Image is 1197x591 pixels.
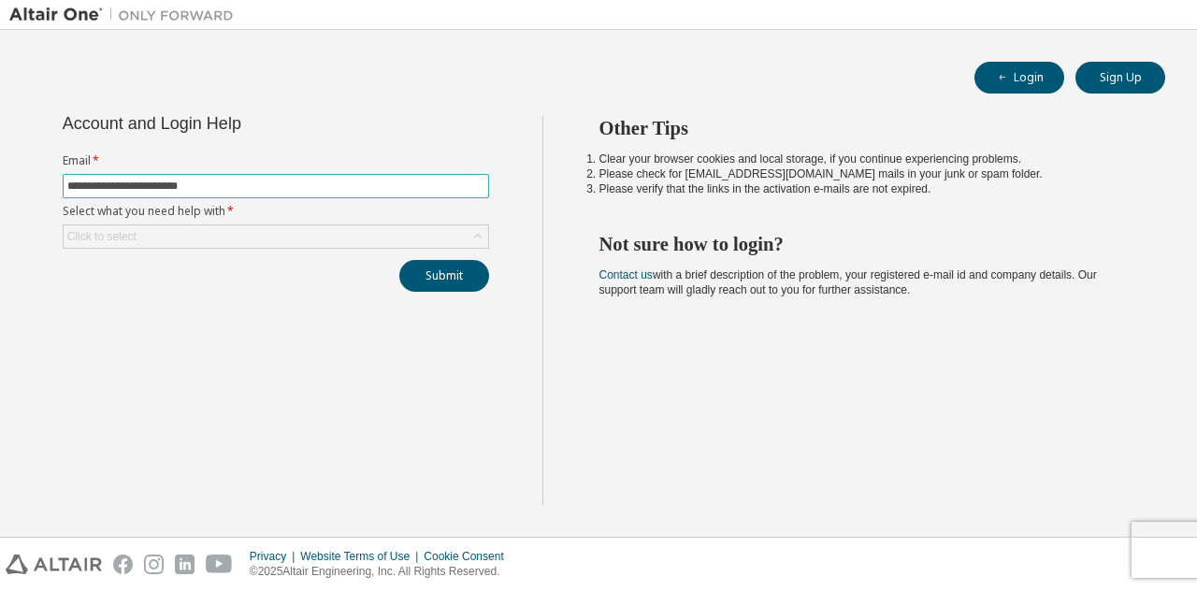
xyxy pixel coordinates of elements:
[250,564,515,580] p: © 2025 Altair Engineering, Inc. All Rights Reserved.
[300,549,424,564] div: Website Terms of Use
[250,549,300,564] div: Privacy
[599,116,1132,140] h2: Other Tips
[599,166,1132,181] li: Please check for [EMAIL_ADDRESS][DOMAIN_NAME] mails in your junk or spam folder.
[63,153,489,168] label: Email
[399,260,489,292] button: Submit
[599,268,1097,296] span: with a brief description of the problem, your registered e-mail id and company details. Our suppo...
[424,549,514,564] div: Cookie Consent
[599,232,1132,256] h2: Not sure how to login?
[67,229,137,244] div: Click to select
[175,555,195,574] img: linkedin.svg
[113,555,133,574] img: facebook.svg
[63,116,404,131] div: Account and Login Help
[64,225,488,248] div: Click to select
[599,268,653,281] a: Contact us
[1075,62,1165,94] button: Sign Up
[599,151,1132,166] li: Clear your browser cookies and local storage, if you continue experiencing problems.
[599,181,1132,196] li: Please verify that the links in the activation e-mails are not expired.
[6,555,102,574] img: altair_logo.svg
[144,555,164,574] img: instagram.svg
[63,204,489,219] label: Select what you need help with
[206,555,233,574] img: youtube.svg
[974,62,1064,94] button: Login
[9,6,243,24] img: Altair One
